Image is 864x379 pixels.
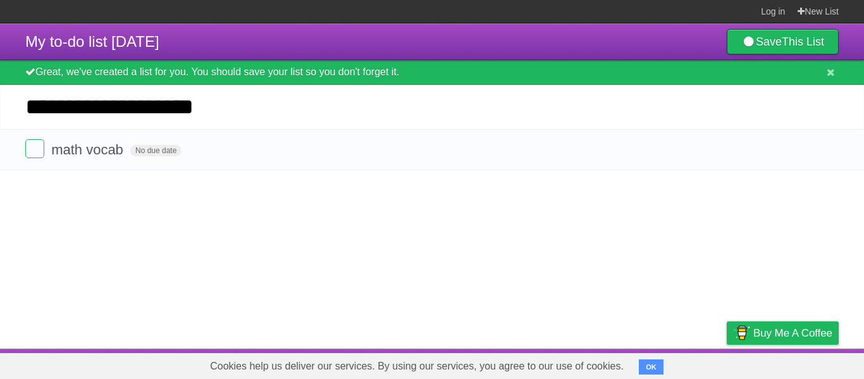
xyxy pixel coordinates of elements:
[197,354,636,379] span: Cookies help us deliver our services. By using our services, you agree to our use of cookies.
[25,139,44,158] label: Done
[639,359,663,375] button: OK
[733,322,750,344] img: Buy me a coffee
[727,321,839,345] a: Buy me a coffee
[759,352,839,376] a: Suggest a feature
[753,322,832,344] span: Buy me a coffee
[600,352,651,376] a: Developers
[667,352,695,376] a: Terms
[559,352,585,376] a: About
[727,29,839,54] a: SaveThis List
[130,145,182,156] span: No due date
[51,142,127,158] span: math vocab
[25,33,159,50] span: My to-do list [DATE]
[710,352,743,376] a: Privacy
[782,35,824,48] b: This List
